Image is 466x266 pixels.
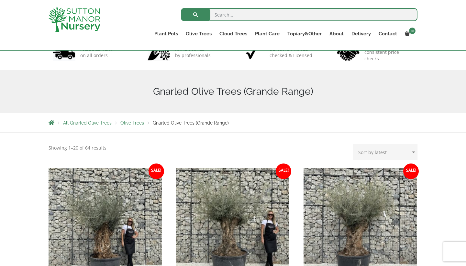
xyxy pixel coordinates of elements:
[216,29,251,38] a: Cloud Trees
[348,29,375,38] a: Delivery
[181,8,417,21] input: Search...
[49,144,106,152] p: Showing 1–20 of 64 results
[182,29,216,38] a: Olive Trees
[49,120,417,125] nav: Breadcrumbs
[175,52,211,59] p: by professionals
[364,49,414,62] p: consistent price checks
[49,86,417,97] h1: Gnarled Olive Trees (Grande Range)
[120,120,144,126] a: Olive Trees
[63,120,112,126] a: All Gnarled Olive Trees
[242,44,265,61] img: 3.jpg
[353,144,417,160] select: Shop order
[270,52,312,59] p: checked & Licensed
[148,44,170,61] img: 2.jpg
[150,29,182,38] a: Plant Pots
[375,29,401,38] a: Contact
[409,28,416,34] span: 0
[283,29,326,38] a: Topiary&Other
[149,163,164,179] span: Sale!
[401,29,417,38] a: 0
[251,29,283,38] a: Plant Care
[80,52,113,59] p: on all orders
[53,44,75,61] img: 1.jpg
[326,29,348,38] a: About
[337,42,360,62] img: 4.jpg
[403,163,419,179] span: Sale!
[276,163,291,179] span: Sale!
[49,6,100,32] img: logo
[153,120,229,126] span: Gnarled Olive Trees (Grande Range)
